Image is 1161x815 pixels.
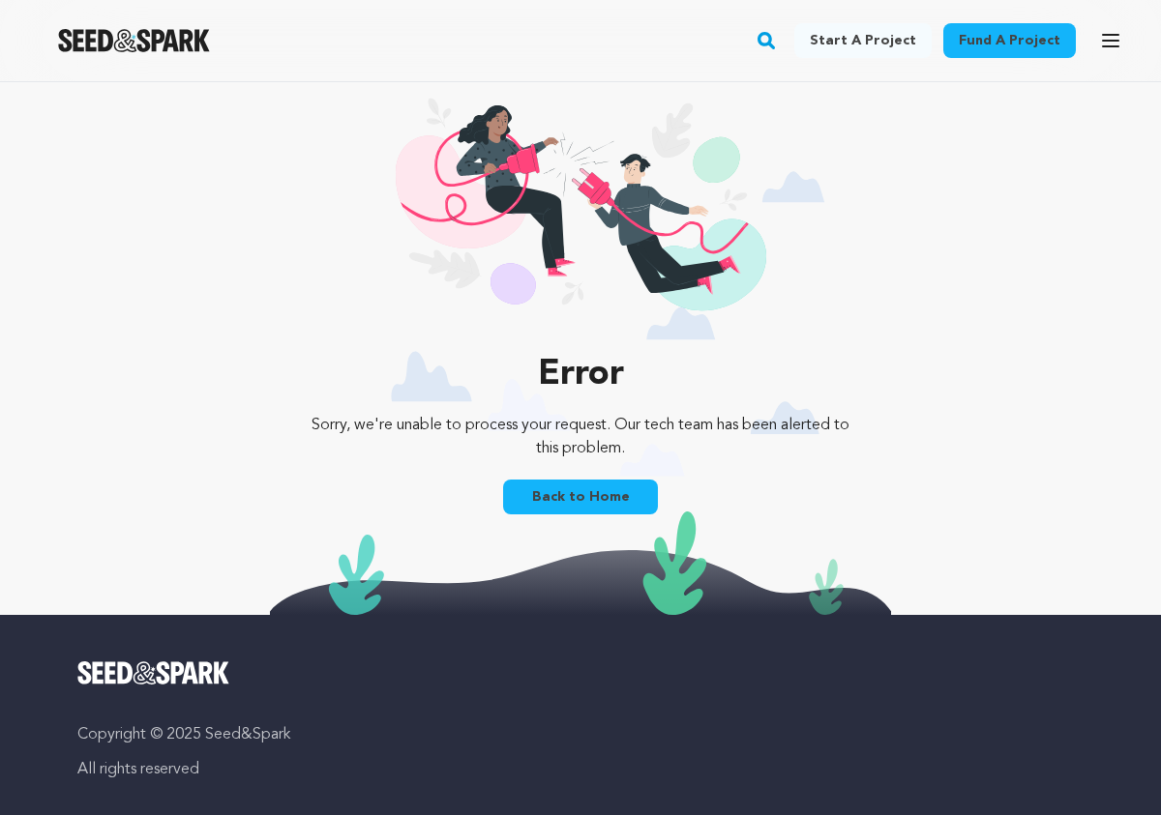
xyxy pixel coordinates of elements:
[306,414,855,460] p: Sorry, we're unable to process your request. Our tech team has been alerted to this problem.
[794,23,932,58] a: Start a project
[77,661,229,684] img: Seed&Spark Logo
[306,356,855,394] p: Error
[77,661,1084,684] a: Seed&Spark Homepage
[77,758,1084,781] p: All rights reserved
[58,29,210,52] img: Seed&Spark Logo Dark Mode
[396,98,766,336] img: 404 illustration
[503,480,658,514] a: Back to Home
[77,723,1084,746] p: Copyright © 2025 Seed&Spark
[943,23,1076,58] a: Fund a project
[58,29,210,52] a: Seed&Spark Homepage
